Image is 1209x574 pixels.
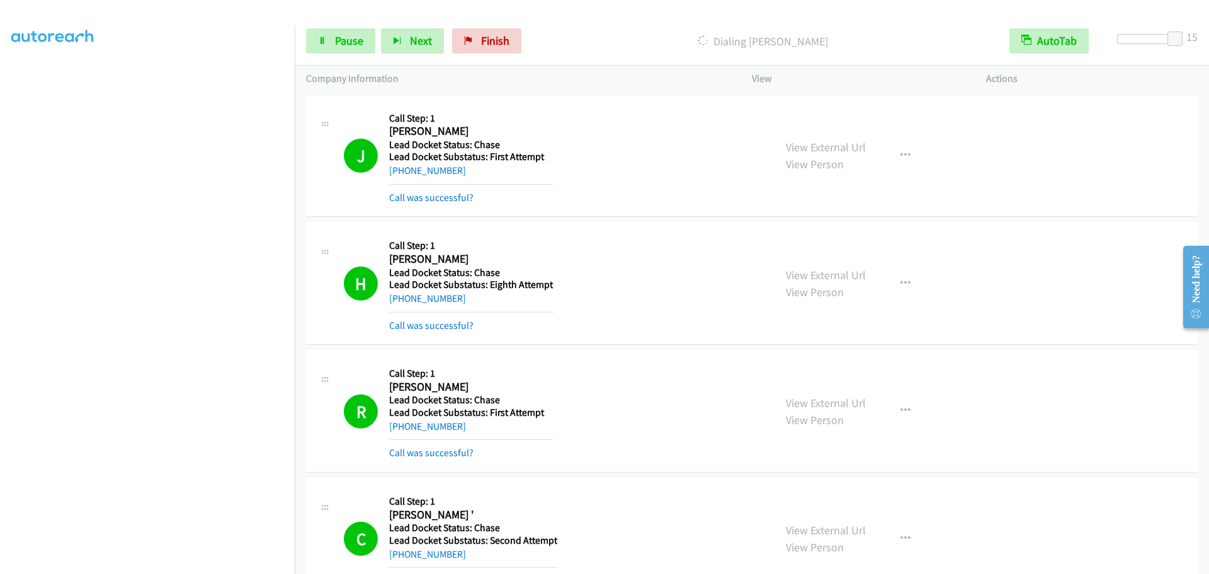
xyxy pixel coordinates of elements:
[344,267,378,301] h1: H
[986,71,1198,86] p: Actions
[389,367,553,380] h5: Call Step: 1
[389,495,557,508] h5: Call Step: 1
[335,33,363,48] span: Pause
[452,28,521,54] a: Finish
[389,278,553,291] h5: Lead Docket Substatus: Eighth Attempt
[344,522,378,556] h1: C
[389,192,474,204] a: Call was successful?
[786,268,866,282] a: View External Url
[786,157,844,171] a: View Person
[389,151,553,163] h5: Lead Docket Substatus: First Attempt
[1186,28,1198,45] div: 15
[381,28,444,54] button: Next
[786,540,844,554] a: View Person
[389,252,553,267] h2: [PERSON_NAME]
[389,420,466,432] a: [PHONE_NUMBER]
[786,523,866,537] a: View External Url
[389,124,553,139] h2: [PERSON_NAME]
[1009,28,1089,54] button: AutoTab
[389,380,553,394] h2: [PERSON_NAME]
[410,33,432,48] span: Next
[306,28,375,54] a: Pause
[389,139,553,151] h5: Lead Docket Status: Chase
[1172,237,1209,337] iframe: Resource Center
[786,140,866,154] a: View External Url
[389,292,466,304] a: [PHONE_NUMBER]
[752,71,963,86] p: View
[389,534,557,547] h5: Lead Docket Substatus: Second Attempt
[389,164,466,176] a: [PHONE_NUMBER]
[389,319,474,331] a: Call was successful?
[786,285,844,299] a: View Person
[786,413,844,427] a: View Person
[786,396,866,410] a: View External Url
[389,447,474,459] a: Call was successful?
[389,508,553,522] h2: [PERSON_NAME] '
[389,406,553,419] h5: Lead Docket Substatus: First Attempt
[389,548,466,560] a: [PHONE_NUMBER]
[389,267,553,279] h5: Lead Docket Status: Chase
[389,239,553,252] h5: Call Step: 1
[344,394,378,428] h1: R
[538,33,987,50] p: Dialing [PERSON_NAME]
[389,394,553,406] h5: Lead Docket Status: Chase
[344,139,378,173] h1: J
[481,33,509,48] span: Finish
[389,522,557,534] h5: Lead Docket Status: Chase
[306,71,729,86] p: Company Information
[389,112,553,125] h5: Call Step: 1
